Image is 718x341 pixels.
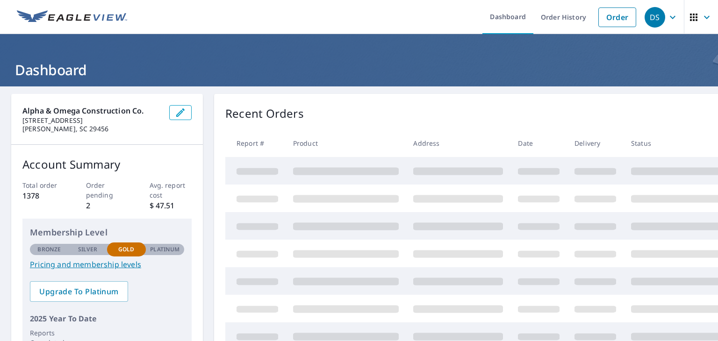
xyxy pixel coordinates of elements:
[22,125,162,133] p: [PERSON_NAME], SC 29456
[22,116,162,125] p: [STREET_ADDRESS]
[150,200,192,211] p: $ 47.51
[30,281,128,302] a: Upgrade To Platinum
[30,313,184,324] p: 2025 Year To Date
[598,7,636,27] a: Order
[17,10,127,24] img: EV Logo
[22,156,192,173] p: Account Summary
[118,245,134,254] p: Gold
[78,245,98,254] p: Silver
[510,129,567,157] th: Date
[225,105,304,122] p: Recent Orders
[286,129,406,157] th: Product
[37,245,61,254] p: Bronze
[150,245,179,254] p: Platinum
[86,180,129,200] p: Order pending
[567,129,624,157] th: Delivery
[86,200,129,211] p: 2
[645,7,665,28] div: DS
[37,286,121,297] span: Upgrade To Platinum
[22,190,65,201] p: 1378
[30,226,184,239] p: Membership Level
[22,105,162,116] p: Alpha & Omega Construction Co.
[225,129,286,157] th: Report #
[406,129,510,157] th: Address
[30,259,184,270] a: Pricing and membership levels
[150,180,192,200] p: Avg. report cost
[11,60,707,79] h1: Dashboard
[22,180,65,190] p: Total order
